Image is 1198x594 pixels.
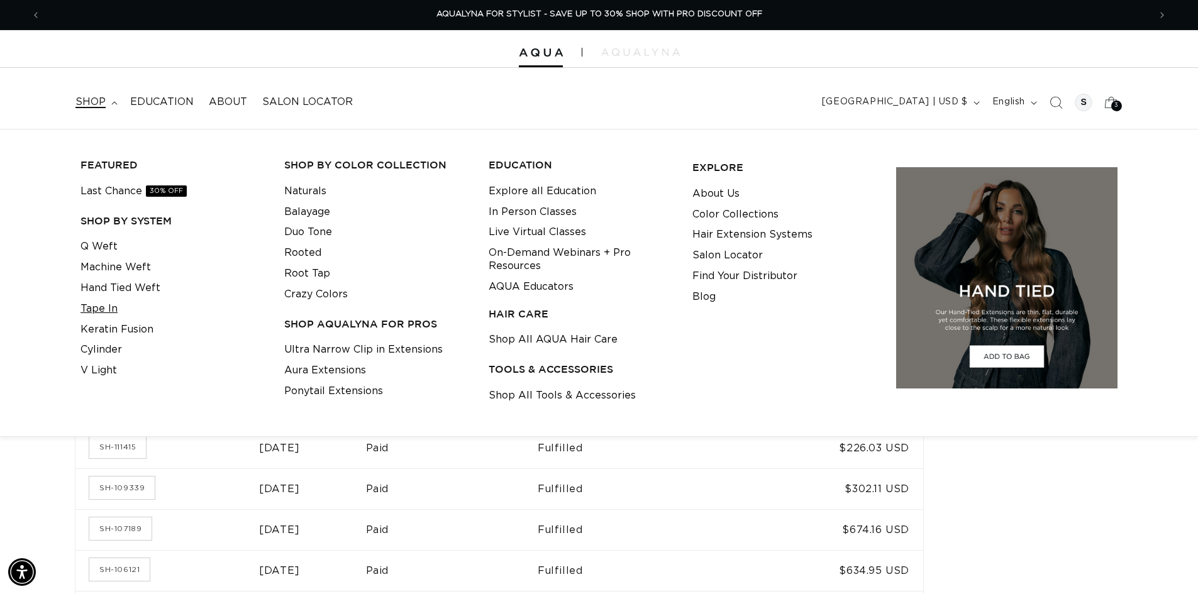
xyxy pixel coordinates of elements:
a: AQUA Educators [489,277,574,297]
span: 30% OFF [146,185,187,197]
td: Paid [366,427,538,468]
a: Machine Weft [80,257,151,278]
img: Aqua Hair Extensions [519,48,563,57]
h3: Shop by Color Collection [284,158,469,172]
a: Salon Locator [692,245,763,266]
h3: TOOLS & ACCESSORIES [489,363,673,376]
a: Ultra Narrow Clip in Extensions [284,339,443,360]
a: Order number SH-107189 [89,517,152,540]
h3: HAIR CARE [489,307,673,321]
time: [DATE] [259,484,300,494]
button: English [985,91,1042,114]
td: Paid [366,468,538,509]
td: Fulfilled [538,427,744,468]
a: Shop All AQUA Hair Care [489,329,618,350]
a: Salon Locator [255,88,360,116]
time: [DATE] [259,525,300,535]
a: Root Tap [284,263,330,284]
a: Crazy Colors [284,284,348,305]
summary: shop [68,88,123,116]
td: Paid [366,550,538,591]
a: Shop All Tools & Accessories [489,385,636,406]
td: $302.11 USD [744,468,923,509]
time: [DATE] [259,566,300,576]
a: Tape In [80,299,118,319]
h3: Shop AquaLyna for Pros [284,317,469,331]
a: Color Collections [692,204,779,225]
a: Order number SH-109339 [89,476,155,499]
a: Live Virtual Classes [489,222,586,243]
a: Blog [692,287,716,307]
h3: EDUCATION [489,158,673,172]
a: Keratin Fusion [80,319,153,340]
a: V Light [80,360,117,381]
a: Last Chance30% OFF [80,181,187,202]
span: About [209,96,247,109]
summary: Search [1042,89,1070,116]
td: $226.03 USD [744,427,923,468]
a: Hand Tied Weft [80,278,160,299]
span: Salon Locator [262,96,353,109]
h3: SHOP BY SYSTEM [80,214,265,228]
a: Order number SH-106121 [89,558,150,581]
time: [DATE] [259,443,300,453]
span: Education [130,96,194,109]
a: Ponytail Extensions [284,381,383,402]
a: In Person Classes [489,202,577,223]
td: $634.95 USD [744,550,923,591]
a: About Us [692,184,740,204]
a: Cylinder [80,339,122,360]
td: Fulfilled [538,509,744,550]
span: 3 [1114,101,1119,111]
span: English [992,96,1025,109]
a: Hair Extension Systems [692,224,813,245]
img: aqualyna.com [601,48,680,56]
a: On-Demand Webinars + Pro Resources [489,243,673,277]
a: Find Your Distributor [692,266,797,287]
button: Previous announcement [22,3,50,27]
h3: FEATURED [80,158,265,172]
a: Explore all Education [489,181,596,202]
div: Accessibility Menu [8,558,36,586]
a: Balayage [284,202,330,223]
iframe: Chat Widget [1135,534,1198,594]
td: $674.16 USD [744,509,923,550]
span: shop [75,96,106,109]
span: AQUALYNA FOR STYLIST - SAVE UP TO 30% SHOP WITH PRO DISCOUNT OFF [436,10,762,18]
td: Paid [366,509,538,550]
a: Rooted [284,243,321,263]
span: [GEOGRAPHIC_DATA] | USD $ [822,96,968,109]
a: Aura Extensions [284,360,366,381]
a: Duo Tone [284,222,332,243]
button: [GEOGRAPHIC_DATA] | USD $ [814,91,985,114]
td: Fulfilled [538,468,744,509]
a: Education [123,88,201,116]
a: About [201,88,255,116]
a: Order number SH-111415 [89,436,146,458]
td: Fulfilled [538,550,744,591]
a: Q Weft [80,236,118,257]
a: Naturals [284,181,326,202]
button: Next announcement [1148,3,1176,27]
h3: EXPLORE [692,161,877,174]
